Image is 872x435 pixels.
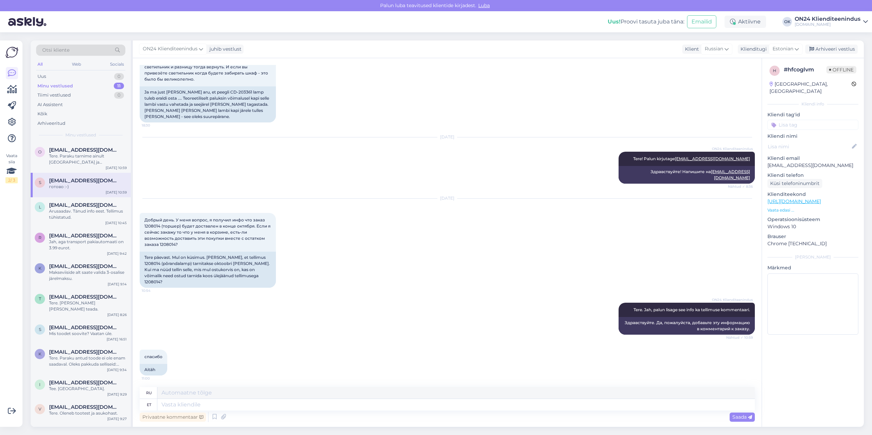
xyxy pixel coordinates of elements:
[107,416,127,421] div: [DATE] 9:27
[107,337,127,342] div: [DATE] 16:51
[784,66,826,74] div: # hfcoglvm
[675,156,750,161] a: [EMAIL_ADDRESS][DOMAIN_NAME]
[738,46,767,53] div: Klienditugi
[769,81,852,95] div: [GEOGRAPHIC_DATA], [GEOGRAPHIC_DATA]
[795,16,868,27] a: ON24 Klienditeenindus[DOMAIN_NAME]
[37,101,63,108] div: AI Assistent
[142,123,167,128] span: 18:30
[767,198,821,204] a: [URL][DOMAIN_NAME]
[39,180,41,185] span: s
[767,254,858,260] div: [PERSON_NAME]
[773,68,776,73] span: h
[767,223,858,230] p: Windows 10
[38,406,41,412] span: v
[106,190,127,195] div: [DATE] 10:59
[767,133,858,140] p: Kliendi nimi
[65,132,96,138] span: Minu vestlused
[39,204,41,210] span: l
[114,73,124,80] div: 0
[5,177,18,183] div: 2 / 3
[38,149,42,154] span: o
[140,134,755,140] div: [DATE]
[608,18,621,25] b: Uus!
[114,92,124,99] div: 0
[49,355,127,367] div: Tere. Paraku antud toode ei ole enam saadaval. Oleks pakkuda selliseid: [URL][DOMAIN_NAME][PERSON...
[476,2,492,9] span: Luba
[39,296,41,301] span: t
[767,101,858,107] div: Kliendi info
[634,307,750,312] span: Tere. Jah, palun lisage see info ka tellimuse kommentaari.
[767,120,858,130] input: Lisa tag
[619,166,755,184] div: Здравствуйте! Напишите на
[39,327,41,332] span: s
[5,153,18,183] div: Vaata siia
[37,111,47,117] div: Kõik
[682,46,699,53] div: Klient
[142,288,167,293] span: 10:54
[107,392,127,397] div: [DATE] 9:29
[140,364,167,375] div: Aitäh
[142,376,167,381] span: 11:00
[711,169,750,180] a: [EMAIL_ADDRESS][DOMAIN_NAME]
[106,165,127,170] div: [DATE] 10:59
[114,83,124,89] div: 11
[207,46,242,53] div: juhib vestlust
[38,351,42,356] span: k
[37,83,73,89] div: Minu vestlused
[49,380,120,386] span: info@pallantisgrupp.ee
[767,155,858,162] p: Kliendi email
[767,240,858,247] p: Chrome [TECHNICAL_ID]
[49,404,120,410] span: vitautasuzgrindis@hotmail.com
[109,60,125,69] div: Socials
[37,120,65,127] div: Arhiveeritud
[767,233,858,240] p: Brauser
[49,294,120,300] span: trulling@mail.ru
[49,233,120,239] span: rgolub13@gmail.com
[768,143,851,150] input: Lisa nimi
[143,45,198,53] span: ON24 Klienditeenindus
[107,312,127,317] div: [DATE] 8:26
[725,16,766,28] div: Aktiivne
[687,15,716,28] button: Emailid
[727,184,753,189] span: Nähtud ✓ 8:36
[712,146,753,151] span: ON24 Klienditeenindus
[38,235,42,240] span: r
[49,410,127,416] div: Tere. Oleneb tootest ja asukohast.
[71,60,82,69] div: Web
[49,263,120,269] span: kerstikuusik49@gmail.com
[767,179,822,188] div: Küsi telefoninumbrit
[49,153,127,165] div: Tere. Paraku tarnime ainult [GEOGRAPHIC_DATA] ja [GEOGRAPHIC_DATA].
[49,331,127,337] div: Mis toodet soovite? Vaatan üle.
[767,264,858,271] p: Märkmed
[49,202,120,208] span: lauraallik93@gmail.com
[140,252,276,288] div: Tere päevast. Mul on küsimus. [PERSON_NAME], et tellimus 1208014 (põrandalamp) tarnitakse oktoobr...
[144,217,271,247] span: Добрый день. У меня вопрос, я получил инфо что заказ 1208014 (торшер) будет доставлен в конце окт...
[826,66,856,73] span: Offline
[795,16,860,22] div: ON24 Klienditeenindus
[49,324,120,331] span: svetlanadarly13@gmail.com
[38,266,42,271] span: k
[107,367,127,372] div: [DATE] 9:34
[37,92,71,99] div: Tiimi vestlused
[140,86,276,122] div: Ja ma just [PERSON_NAME] aru, et peegli CD-203361 lamp tuleb eraldi osta .... Teoreetiliselt palu...
[705,45,723,53] span: Russian
[49,239,127,251] div: Jah, aga transport pakiautomaati on 3.99 eurot.
[49,300,127,312] div: Tere. [PERSON_NAME] [PERSON_NAME] teada.
[42,47,69,54] span: Otsi kliente
[140,413,206,422] div: Privaatne kommentaar
[5,46,18,59] img: Askly Logo
[767,162,858,169] p: [EMAIL_ADDRESS][DOMAIN_NAME]
[726,335,753,340] span: Nähtud ✓ 10:59
[49,349,120,355] span: kauriurki@gmail.com
[619,317,755,335] div: Здравствуйте. Да, пожалуйста, добавьте эту информацию в комментарий к заказу.
[49,269,127,282] div: Makseviiside alt saate valida 3-osalise järelmaksu.
[147,399,151,411] div: et
[49,208,127,220] div: Arusaadav. Tänud info eest. Tellimus tühistatud.
[105,220,127,225] div: [DATE] 10:45
[782,17,792,27] div: OK
[107,251,127,256] div: [DATE] 9:42
[773,45,793,53] span: Estonian
[108,282,127,287] div: [DATE] 9:14
[140,195,755,201] div: [DATE]
[767,111,858,118] p: Kliendi tag'id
